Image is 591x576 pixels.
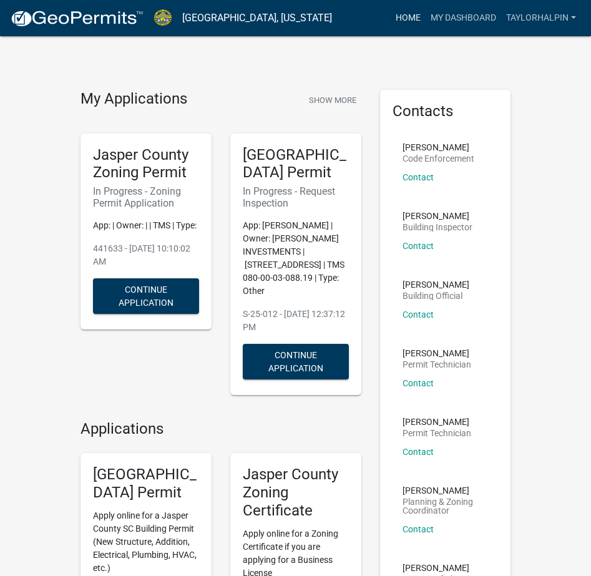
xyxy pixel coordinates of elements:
[403,143,474,152] p: [PERSON_NAME]
[403,417,471,426] p: [PERSON_NAME]
[393,102,499,120] h5: Contacts
[93,466,199,502] h5: [GEOGRAPHIC_DATA] Permit
[403,349,471,358] p: [PERSON_NAME]
[403,280,469,289] p: [PERSON_NAME]
[403,223,472,232] p: Building Inspector
[182,7,332,29] a: [GEOGRAPHIC_DATA], [US_STATE]
[403,212,472,220] p: [PERSON_NAME]
[93,185,199,209] h6: In Progress - Zoning Permit Application
[93,242,199,268] p: 441633 - [DATE] 10:10:02 AM
[304,90,361,110] button: Show More
[243,146,349,182] h5: [GEOGRAPHIC_DATA] Permit
[403,291,469,300] p: Building Official
[403,497,489,515] p: Planning & Zoning Coordinator
[81,420,361,438] h4: Applications
[93,146,199,182] h5: Jasper County Zoning Permit
[81,90,187,109] h4: My Applications
[501,6,581,30] a: taylorhalpin
[243,185,349,209] h6: In Progress - Request Inspection
[403,429,471,437] p: Permit Technician
[93,219,199,232] p: App: | Owner: | | TMS | Type:
[403,564,489,572] p: [PERSON_NAME]
[403,524,434,534] a: Contact
[403,486,489,495] p: [PERSON_NAME]
[243,466,349,519] h5: Jasper County Zoning Certificate
[403,241,434,251] a: Contact
[403,172,434,182] a: Contact
[391,6,426,30] a: Home
[403,154,474,163] p: Code Enforcement
[154,9,172,26] img: Jasper County, South Carolina
[403,310,434,320] a: Contact
[403,447,434,457] a: Contact
[403,360,471,369] p: Permit Technician
[243,344,349,379] button: Continue Application
[243,219,349,298] p: App: [PERSON_NAME] | Owner: [PERSON_NAME] INVESTMENTS | [STREET_ADDRESS] | TMS 080-00-03-088.19 |...
[93,278,199,314] button: Continue Application
[243,308,349,334] p: S-25-012 - [DATE] 12:37:12 PM
[93,509,199,575] p: Apply online for a Jasper County SC Building Permit (New Structure, Addition, Electrical, Plumbin...
[403,378,434,388] a: Contact
[426,6,501,30] a: My Dashboard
